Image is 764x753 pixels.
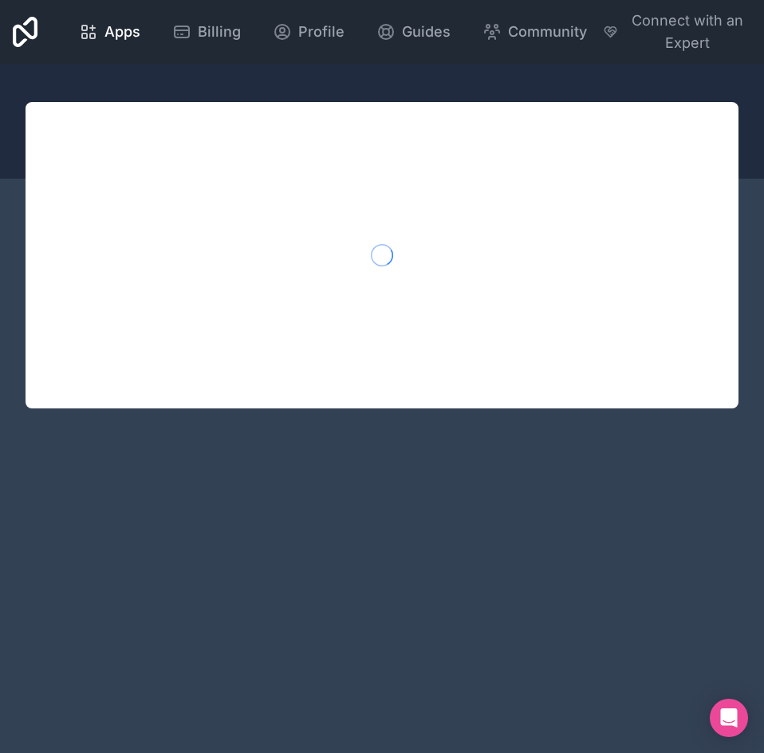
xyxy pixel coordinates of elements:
[710,699,748,737] div: Open Intercom Messenger
[298,21,345,43] span: Profile
[508,21,587,43] span: Community
[66,14,153,49] a: Apps
[159,14,254,49] a: Billing
[364,14,463,49] a: Guides
[198,21,241,43] span: Billing
[603,10,751,54] button: Connect with an Expert
[624,10,751,54] span: Connect with an Expert
[470,14,600,49] a: Community
[402,21,451,43] span: Guides
[104,21,140,43] span: Apps
[260,14,357,49] a: Profile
